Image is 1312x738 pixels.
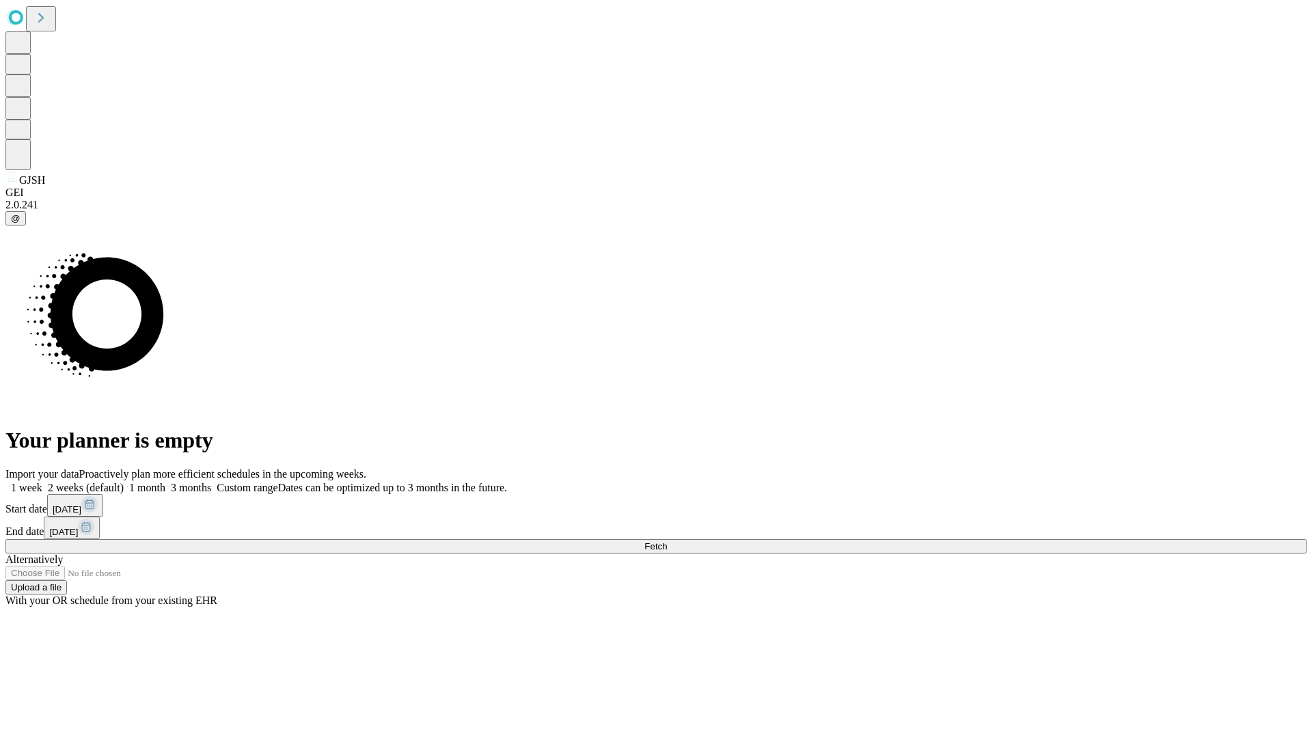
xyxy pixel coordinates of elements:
span: Custom range [217,482,277,493]
span: GJSH [19,174,45,186]
button: [DATE] [44,517,100,539]
button: Fetch [5,539,1307,553]
div: Start date [5,494,1307,517]
div: GEI [5,187,1307,199]
div: End date [5,517,1307,539]
span: 2 weeks (default) [48,482,124,493]
span: 1 month [129,482,165,493]
span: Fetch [644,541,667,551]
span: [DATE] [53,504,81,515]
span: 3 months [171,482,211,493]
button: @ [5,211,26,225]
span: [DATE] [49,527,78,537]
span: 1 week [11,482,42,493]
button: Upload a file [5,580,67,594]
h1: Your planner is empty [5,428,1307,453]
span: Dates can be optimized up to 3 months in the future. [278,482,507,493]
span: Import your data [5,468,79,480]
span: With your OR schedule from your existing EHR [5,594,217,606]
button: [DATE] [47,494,103,517]
div: 2.0.241 [5,199,1307,211]
span: Proactively plan more efficient schedules in the upcoming weeks. [79,468,366,480]
span: Alternatively [5,553,63,565]
span: @ [11,213,20,223]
